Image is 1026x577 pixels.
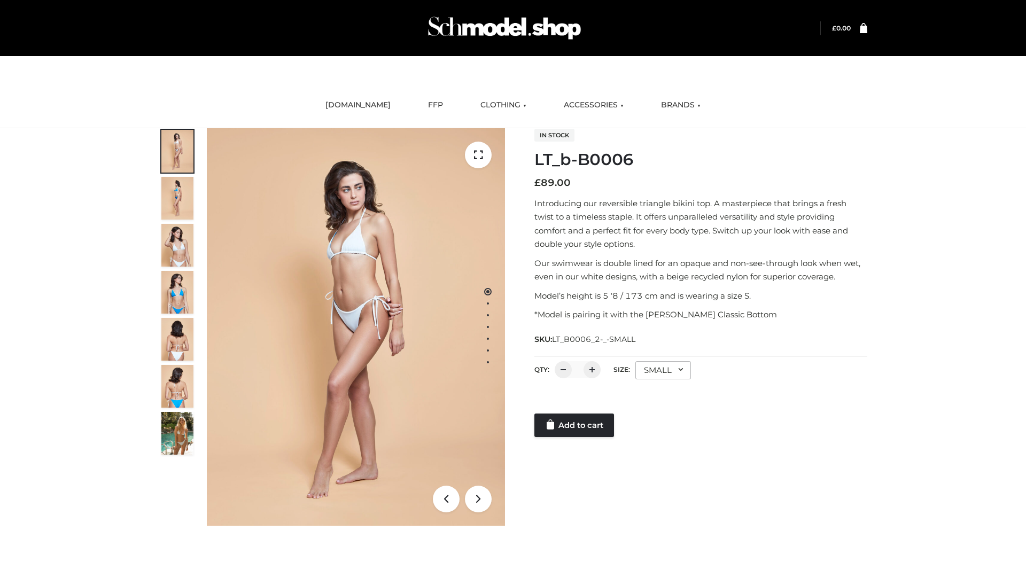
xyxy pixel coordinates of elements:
[534,129,574,142] span: In stock
[552,334,635,344] span: LT_B0006_2-_-SMALL
[317,93,399,117] a: [DOMAIN_NAME]
[534,177,571,189] bdi: 89.00
[653,93,709,117] a: BRANDS
[534,289,867,303] p: Model’s height is 5 ‘8 / 173 cm and is wearing a size S.
[161,177,193,220] img: ArielClassicBikiniTop_CloudNine_AzureSky_OW114ECO_2-scaled.jpg
[534,414,614,437] a: Add to cart
[613,365,630,373] label: Size:
[161,130,193,173] img: ArielClassicBikiniTop_CloudNine_AzureSky_OW114ECO_1-scaled.jpg
[534,177,541,189] span: £
[534,365,549,373] label: QTY:
[832,24,851,32] a: £0.00
[161,224,193,267] img: ArielClassicBikiniTop_CloudNine_AzureSky_OW114ECO_3-scaled.jpg
[534,150,867,169] h1: LT_b-B0006
[161,318,193,361] img: ArielClassicBikiniTop_CloudNine_AzureSky_OW114ECO_7-scaled.jpg
[534,308,867,322] p: *Model is pairing it with the [PERSON_NAME] Classic Bottom
[161,412,193,455] img: Arieltop_CloudNine_AzureSky2.jpg
[635,361,691,379] div: SMALL
[534,197,867,251] p: Introducing our reversible triangle bikini top. A masterpiece that brings a fresh twist to a time...
[161,271,193,314] img: ArielClassicBikiniTop_CloudNine_AzureSky_OW114ECO_4-scaled.jpg
[832,24,836,32] span: £
[472,93,534,117] a: CLOTHING
[161,365,193,408] img: ArielClassicBikiniTop_CloudNine_AzureSky_OW114ECO_8-scaled.jpg
[832,24,851,32] bdi: 0.00
[207,128,505,526] img: ArielClassicBikiniTop_CloudNine_AzureSky_OW114ECO_1
[534,333,636,346] span: SKU:
[420,93,451,117] a: FFP
[534,256,867,284] p: Our swimwear is double lined for an opaque and non-see-through look when wet, even in our white d...
[424,7,585,49] img: Schmodel Admin 964
[556,93,632,117] a: ACCESSORIES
